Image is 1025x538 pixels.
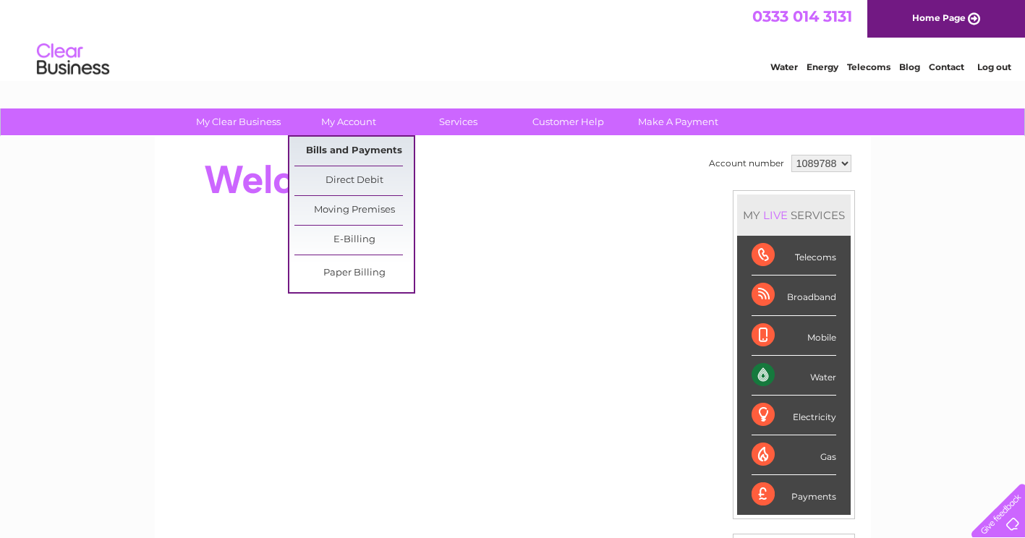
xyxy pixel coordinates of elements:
a: Log out [977,61,1011,72]
a: Telecoms [847,61,890,72]
a: Direct Debit [294,166,414,195]
a: Blog [899,61,920,72]
div: Gas [752,435,836,475]
a: E-Billing [294,226,414,255]
div: Water [752,356,836,396]
a: My Clear Business [179,108,298,135]
a: Customer Help [509,108,628,135]
a: Make A Payment [618,108,738,135]
div: Broadband [752,276,836,315]
div: Payments [752,475,836,514]
a: Moving Premises [294,196,414,225]
td: Account number [705,151,788,176]
a: My Account [289,108,408,135]
a: Paper Billing [294,259,414,288]
div: Electricity [752,396,836,435]
a: Contact [929,61,964,72]
a: Services [399,108,518,135]
div: Clear Business is a trading name of Verastar Limited (registered in [GEOGRAPHIC_DATA] No. 3667643... [171,8,855,70]
div: Mobile [752,316,836,356]
div: LIVE [760,208,791,222]
a: 0333 014 3131 [752,7,852,25]
div: MY SERVICES [737,195,851,236]
a: Water [770,61,798,72]
img: logo.png [36,38,110,82]
a: Bills and Payments [294,137,414,166]
div: Telecoms [752,236,836,276]
a: Energy [807,61,838,72]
